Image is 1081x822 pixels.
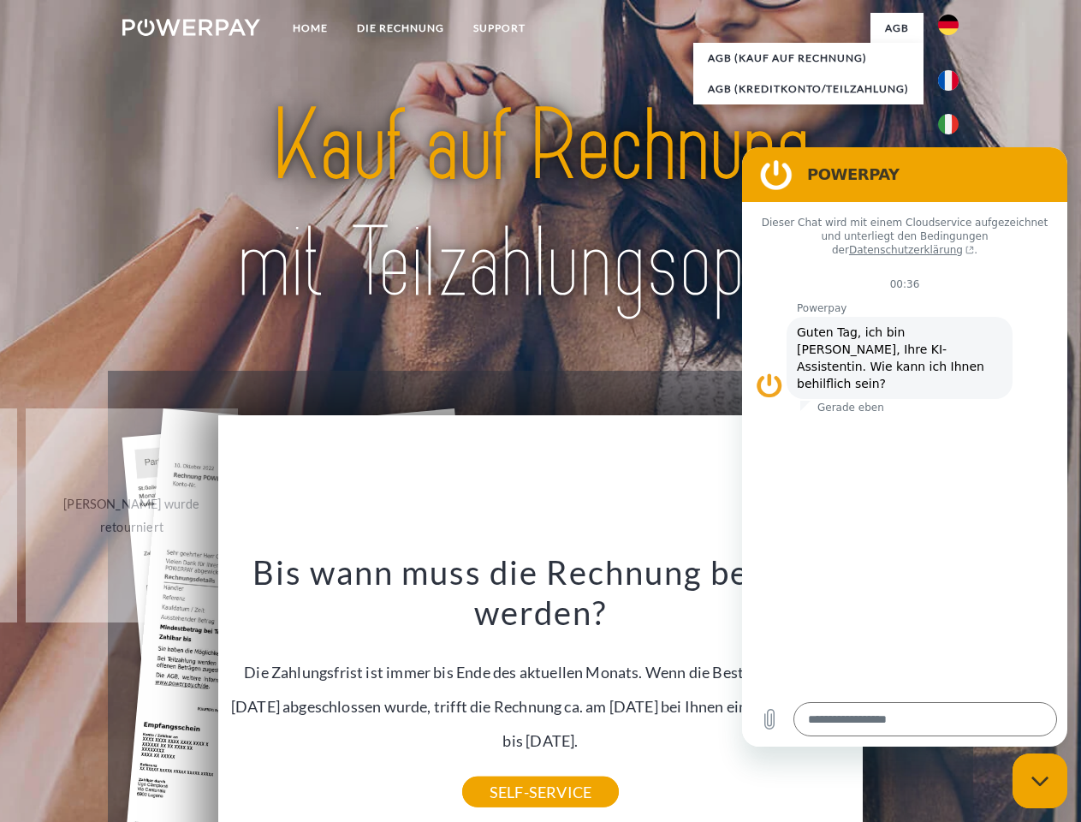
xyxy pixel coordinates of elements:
[36,492,229,539] div: [PERSON_NAME] wurde retourniert
[938,114,959,134] img: it
[278,13,342,44] a: Home
[462,777,619,807] a: SELF-SERVICE
[163,82,918,328] img: title-powerpay_de.svg
[870,13,924,44] a: agb
[122,19,260,36] img: logo-powerpay-white.svg
[229,551,853,792] div: Die Zahlungsfrist ist immer bis Ende des aktuellen Monats. Wenn die Bestellung z.B. am [DATE] abg...
[938,15,959,35] img: de
[693,43,924,74] a: AGB (Kauf auf Rechnung)
[342,13,459,44] a: DIE RECHNUNG
[459,13,540,44] a: SUPPORT
[693,74,924,104] a: AGB (Kreditkonto/Teilzahlung)
[1013,753,1067,808] iframe: Schaltfläche zum Öffnen des Messaging-Fensters; Konversation läuft
[938,70,959,91] img: fr
[742,147,1067,747] iframe: Messaging-Fenster
[229,551,853,634] h3: Bis wann muss die Rechnung bezahlt werden?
